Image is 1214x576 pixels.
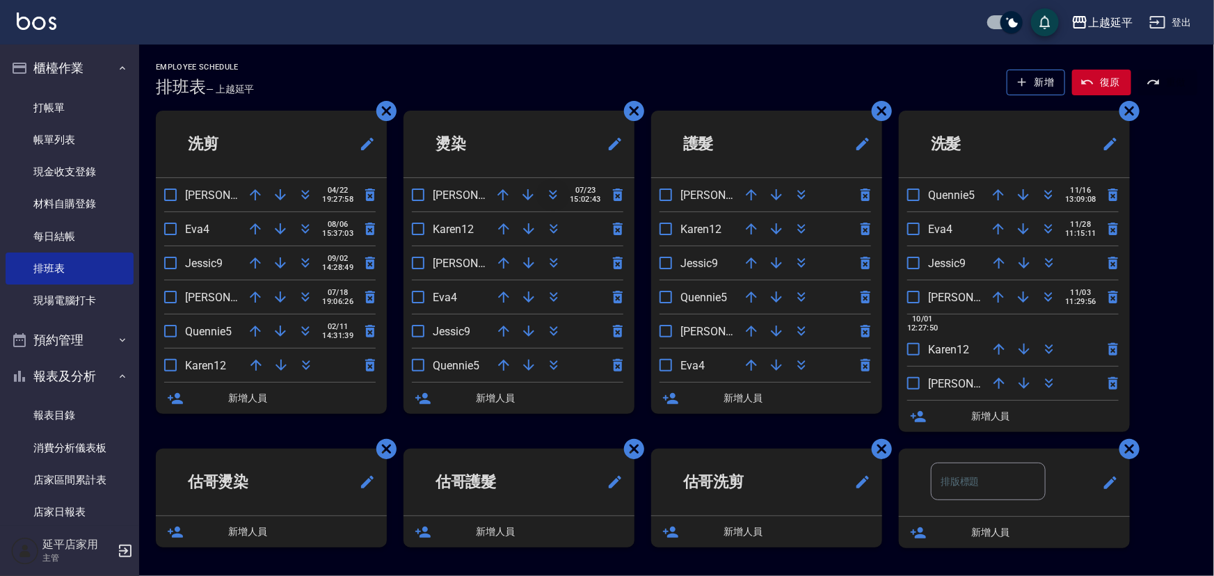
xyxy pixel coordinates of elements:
span: 08/06 [322,220,353,229]
span: Jessic9 [928,257,966,270]
span: Karen12 [928,343,969,356]
span: Eva4 [433,291,457,304]
span: [PERSON_NAME]7 [185,189,275,202]
span: 修改班表的標題 [1094,127,1119,161]
span: 11:15:11 [1065,229,1096,238]
span: Eva4 [680,359,705,372]
h2: 估哥洗剪 [662,457,806,507]
button: 櫃檯作業 [6,50,134,86]
h2: 洗剪 [167,119,295,169]
span: 11/16 [1065,186,1096,195]
span: Jessic9 [680,257,718,270]
span: 19:27:58 [322,195,353,204]
img: Logo [17,13,56,30]
h2: 洗髮 [910,119,1038,169]
a: 現場電腦打卡 [6,285,134,317]
span: 修改班表的標題 [351,465,376,499]
h2: 估哥護髮 [415,457,558,507]
a: 消費分析儀表板 [6,432,134,464]
span: 刪除班表 [366,90,399,131]
span: [PERSON_NAME]7 [680,325,770,338]
span: 新增人員 [724,525,871,539]
a: 報表目錄 [6,399,134,431]
h3: 排班表 [156,77,206,97]
div: 新增人員 [651,383,882,414]
span: [PERSON_NAME]7 [433,189,522,202]
h2: 估哥燙染 [167,457,310,507]
button: 登出 [1144,10,1197,35]
span: 11:29:56 [1065,297,1096,306]
span: Eva4 [185,223,209,236]
span: 刪除班表 [614,429,646,470]
span: 新增人員 [228,391,376,406]
input: 排版標題 [931,463,1046,500]
span: 刪除班表 [1109,429,1142,470]
span: Karen12 [680,223,721,236]
span: [PERSON_NAME]1 [680,189,770,202]
span: 修改班表的標題 [351,127,376,161]
span: 09/02 [322,254,353,263]
span: 新增人員 [476,525,623,539]
span: 07/23 [570,186,601,195]
button: 新增 [1007,70,1066,95]
a: 店家區間累計表 [6,464,134,496]
span: 10/01 [907,314,939,323]
span: 04/22 [322,186,353,195]
span: 修改班表的標題 [598,127,623,161]
span: Quennie5 [928,189,975,202]
span: 14:31:39 [322,331,353,340]
h6: — 上越延平 [206,82,255,97]
img: Person [11,537,39,565]
span: 新增人員 [971,409,1119,424]
span: Quennie5 [185,325,232,338]
span: 11/28 [1065,220,1096,229]
button: 上越延平 [1066,8,1138,37]
span: Jessic9 [433,325,470,338]
span: 19:06:26 [322,297,353,306]
h2: 護髮 [662,119,790,169]
span: 刪除班表 [366,429,399,470]
a: 帳單列表 [6,124,134,156]
span: 刪除班表 [861,429,894,470]
span: 新增人員 [724,391,871,406]
span: Karen12 [185,359,226,372]
span: 修改班表的標題 [846,465,871,499]
a: 打帳單 [6,92,134,124]
span: 15:02:43 [570,195,601,204]
span: 新增人員 [971,525,1119,540]
span: 13:09:08 [1065,195,1096,204]
span: 11/03 [1065,288,1096,297]
a: 現金收支登錄 [6,156,134,188]
span: 刪除班表 [614,90,646,131]
span: 新增人員 [228,525,376,539]
span: Karen12 [433,223,474,236]
a: 材料自購登錄 [6,188,134,220]
div: 新增人員 [156,516,387,547]
span: Quennie5 [680,291,727,304]
button: save [1031,8,1059,36]
a: 每日結帳 [6,221,134,253]
div: 新增人員 [404,516,634,547]
div: 新增人員 [899,401,1130,432]
h5: 延平店家用 [42,538,113,552]
span: 新增人員 [476,391,623,406]
div: 新增人員 [156,383,387,414]
span: 刪除班表 [861,90,894,131]
span: 修改班表的標題 [598,465,623,499]
span: 12:27:50 [907,323,939,333]
span: 修改班表的標題 [1094,466,1119,499]
span: [PERSON_NAME]1 [928,291,1018,304]
span: 修改班表的標題 [846,127,871,161]
span: 15:37:03 [322,229,353,238]
span: Eva4 [928,223,952,236]
a: 店家日報表 [6,496,134,528]
span: 02/11 [322,322,353,331]
span: [PERSON_NAME]7 [928,377,1018,390]
span: [PERSON_NAME]1 [433,257,522,270]
a: 排班表 [6,253,134,285]
span: 刪除班表 [1109,90,1142,131]
div: 新增人員 [404,383,634,414]
button: 報表及分析 [6,358,134,394]
h2: 燙染 [415,119,543,169]
span: Quennie5 [433,359,479,372]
